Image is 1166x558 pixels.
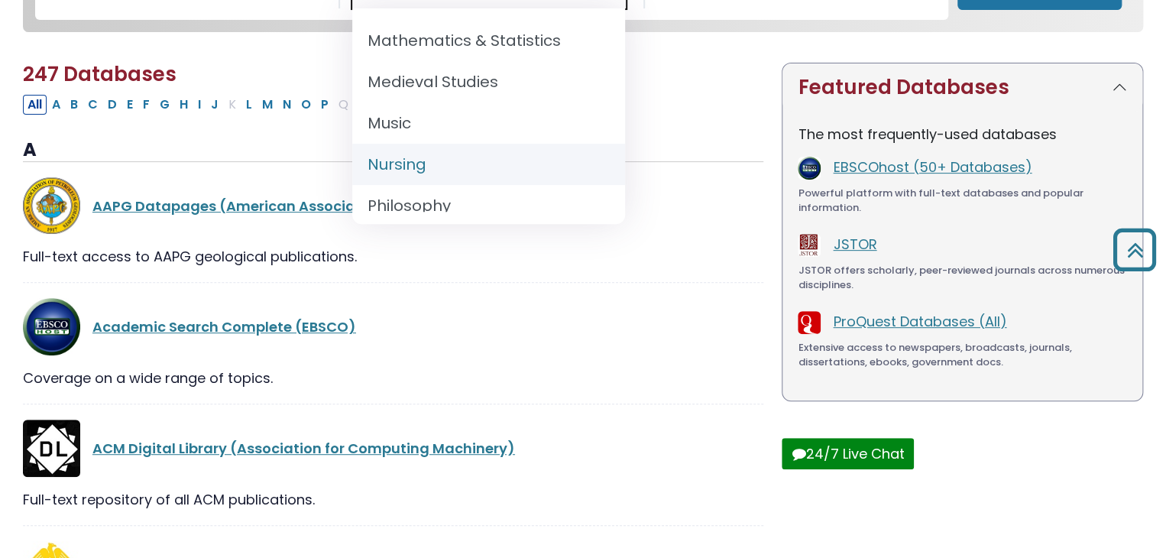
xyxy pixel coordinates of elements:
[782,63,1142,112] button: Featured Databases
[352,185,626,226] li: Philosophy
[138,95,154,115] button: Filter Results F
[23,95,47,115] button: All
[83,95,102,115] button: Filter Results C
[833,312,1006,331] a: ProQuest Databases (All)
[798,186,1127,216] div: Powerful platform with full-text databases and popular information.
[316,95,333,115] button: Filter Results P
[175,95,193,115] button: Filter Results H
[92,439,515,458] a: ACM Digital Library (Association for Computing Machinery)
[206,95,223,115] button: Filter Results J
[296,95,316,115] button: Filter Results O
[23,368,763,388] div: Coverage on a wide range of topics.
[23,489,763,510] div: Full-text repository of all ACM publications.
[782,438,914,469] button: 24/7 Live Chat
[103,95,121,115] button: Filter Results D
[257,95,277,115] button: Filter Results M
[352,144,626,185] li: Nursing
[23,246,763,267] div: Full-text access to AAPG geological publications.
[23,94,539,113] div: Alpha-list to filter by first letter of database name
[1107,235,1162,264] a: Back to Top
[833,157,1032,177] a: EBSCOhost (50+ Databases)
[122,95,138,115] button: Filter Results E
[833,235,876,254] a: JSTOR
[66,95,83,115] button: Filter Results B
[241,95,257,115] button: Filter Results L
[352,20,626,61] li: Mathematics & Statistics
[352,61,626,102] li: Medieval Studies
[278,95,296,115] button: Filter Results N
[155,95,174,115] button: Filter Results G
[798,263,1127,293] div: JSTOR offers scholarly, peer-reviewed journals across numerous disciplines.
[352,102,626,144] li: Music
[23,139,763,162] h3: A
[798,340,1127,370] div: Extensive access to newspapers, broadcasts, journals, dissertations, ebooks, government docs.
[92,196,565,216] a: AAPG Datapages (American Association of Petroleum Geologists)
[193,95,206,115] button: Filter Results I
[798,124,1127,144] p: The most frequently-used databases
[92,317,356,336] a: Academic Search Complete (EBSCO)
[47,95,65,115] button: Filter Results A
[23,60,177,88] span: 247 Databases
